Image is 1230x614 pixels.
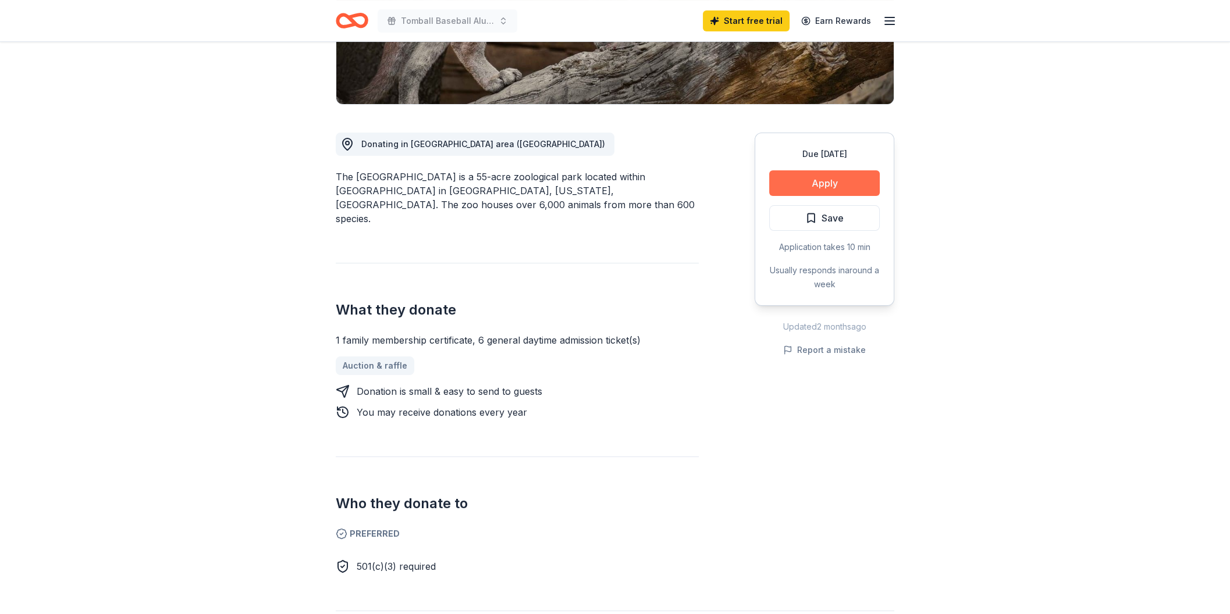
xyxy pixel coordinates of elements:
[336,7,368,34] a: Home
[336,527,699,541] span: Preferred
[769,263,880,291] div: Usually responds in around a week
[361,139,605,149] span: Donating in [GEOGRAPHIC_DATA] area ([GEOGRAPHIC_DATA])
[822,210,844,226] span: Save
[783,343,866,357] button: Report a mistake
[769,240,880,254] div: Application takes 10 min
[769,170,880,196] button: Apply
[378,9,517,33] button: Tomball Baseball Alumni Association 26th Annual Golf Tournament
[336,356,414,375] a: Auction & raffle
[357,384,542,398] div: Donation is small & easy to send to guests
[336,494,699,513] h2: Who they donate to
[769,147,880,161] div: Due [DATE]
[401,14,494,28] span: Tomball Baseball Alumni Association 26th Annual Golf Tournament
[703,10,790,31] a: Start free trial
[336,170,699,226] div: The [GEOGRAPHIC_DATA] is a 55-acre zoological park located within [GEOGRAPHIC_DATA] in [GEOGRAPHI...
[357,405,527,419] div: You may receive donations every year
[336,333,699,347] div: 1 family membership certificate, 6 general daytime admission ticket(s)
[357,561,436,572] span: 501(c)(3) required
[769,205,880,231] button: Save
[794,10,878,31] a: Earn Rewards
[336,301,699,319] h2: What they donate
[755,320,894,334] div: Updated 2 months ago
